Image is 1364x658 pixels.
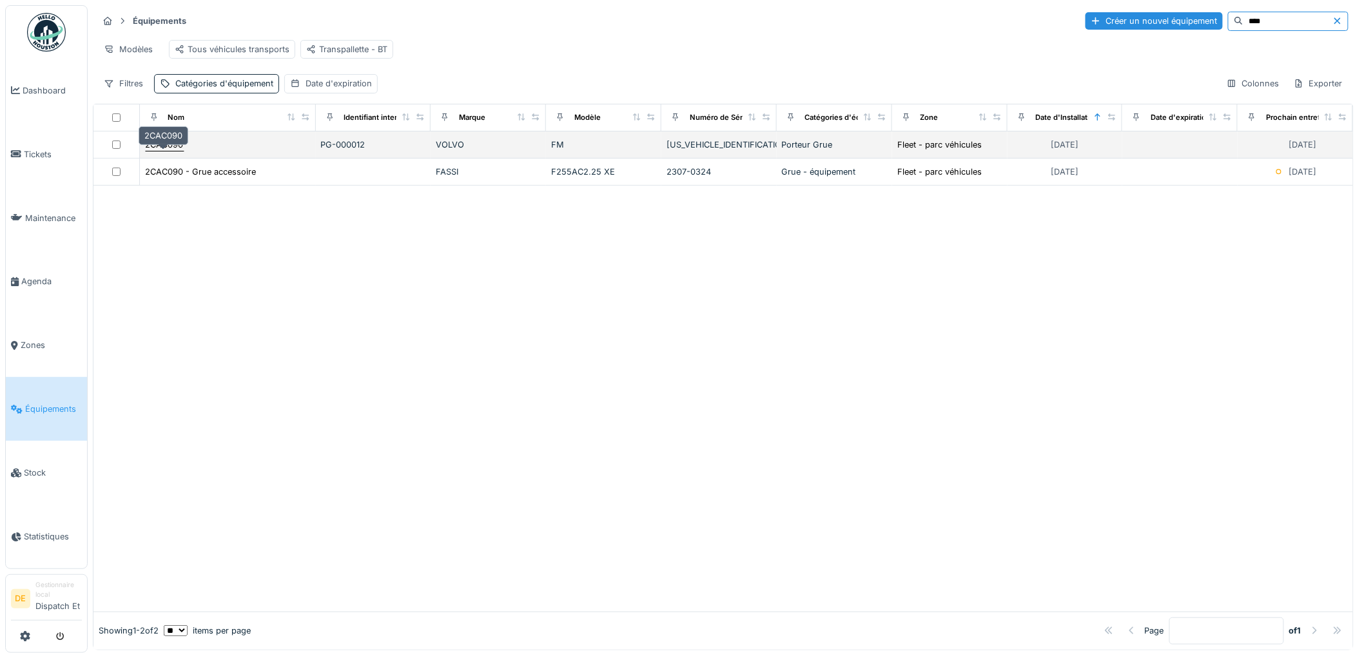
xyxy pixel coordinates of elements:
strong: of 1 [1289,624,1301,637]
span: Agenda [21,275,82,287]
div: VOLVO [436,139,541,151]
a: Tickets [6,122,87,186]
div: Tous véhicules transports [175,43,289,55]
div: FASSI [436,166,541,178]
div: items per page [164,624,251,637]
li: Dispatch Et [35,580,82,617]
div: [DATE] [1289,139,1317,151]
div: Catégories d'équipement [175,77,273,90]
div: Identifiant interne [344,112,407,123]
a: Équipements [6,377,87,441]
span: Maintenance [25,212,82,224]
div: Transpallette - BT [306,43,387,55]
div: PG-000012 [321,139,426,151]
span: Stock [24,467,82,479]
a: Dashboard [6,59,87,122]
div: Grue - équipement [782,166,887,178]
li: DE [11,589,30,608]
strong: Équipements [128,15,191,27]
span: Dashboard [23,84,82,97]
div: Prochain entretien [1266,112,1331,123]
div: Zone [921,112,939,123]
div: Fleet - parc véhicules [898,166,982,178]
div: Date d'expiration [306,77,372,90]
div: 2CAC090 [139,126,188,145]
div: Marque [459,112,485,123]
span: Équipements [25,403,82,415]
div: F255AC2.25 XE [551,166,656,178]
div: FM [551,139,656,151]
a: Maintenance [6,186,87,250]
div: Porteur Grue [782,139,887,151]
span: Statistiques [24,530,82,543]
div: 2CAC090 - Grue accessoire [146,166,257,178]
div: Gestionnaire local [35,580,82,600]
span: Zones [21,339,82,351]
div: [DATE] [1289,166,1317,178]
a: Stock [6,441,87,505]
img: Badge_color-CXgf-gQk.svg [27,13,66,52]
div: 2307-0324 [667,166,772,178]
div: Date d'expiration [1151,112,1211,123]
div: Exporter [1288,74,1349,93]
div: Date d'Installation [1036,112,1099,123]
div: Créer un nouvel équipement [1086,12,1223,30]
div: Catégories d'équipement [805,112,895,123]
div: [US_VEHICLE_IDENTIFICATION_NUMBER] [667,139,772,151]
div: Fleet - parc véhicules [898,139,982,151]
div: Showing 1 - 2 of 2 [99,624,159,637]
div: Numéro de Série [690,112,749,123]
div: Colonnes [1221,74,1285,93]
div: Filtres [98,74,149,93]
a: Statistiques [6,505,87,568]
div: Modèle [574,112,601,123]
div: [DATE] [1051,139,1078,151]
div: Modèles [98,40,159,59]
a: DE Gestionnaire localDispatch Et [11,580,82,621]
a: Agenda [6,250,87,314]
span: Tickets [24,148,82,160]
div: [DATE] [1051,166,1078,178]
a: Zones [6,314,87,378]
div: Page [1145,624,1164,637]
div: Nom [168,112,185,123]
